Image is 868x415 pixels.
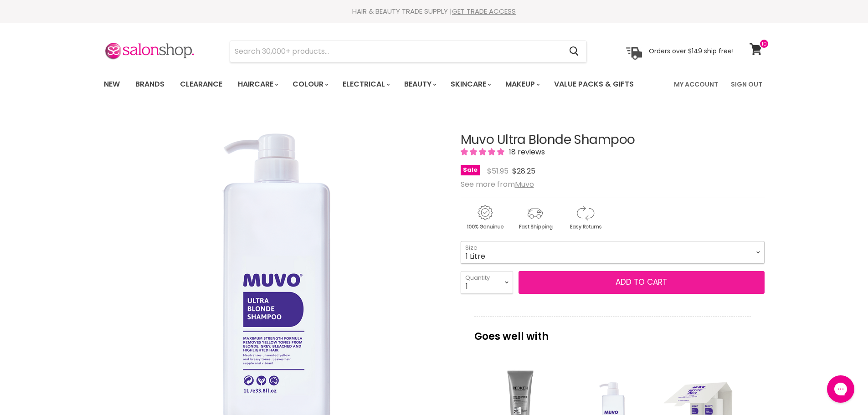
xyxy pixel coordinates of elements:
[231,75,284,94] a: Haircare
[173,75,229,94] a: Clearance
[461,179,534,190] span: See more from
[498,75,545,94] a: Makeup
[561,204,609,231] img: returns.gif
[547,75,641,94] a: Value Packs & Gifts
[336,75,395,94] a: Electrical
[822,372,859,406] iframe: Gorgias live chat messenger
[461,204,509,231] img: genuine.gif
[97,71,655,97] ul: Main menu
[668,75,724,94] a: My Account
[444,75,497,94] a: Skincare
[397,75,442,94] a: Beauty
[461,271,513,294] select: Quantity
[487,166,508,176] span: $51.95
[230,41,562,62] input: Search
[519,271,765,294] button: Add to cart
[725,75,768,94] a: Sign Out
[461,165,480,175] span: Sale
[474,317,751,347] p: Goes well with
[230,41,587,62] form: Product
[286,75,334,94] a: Colour
[128,75,171,94] a: Brands
[515,179,534,190] a: Muvo
[512,166,535,176] span: $28.25
[649,47,734,55] p: Orders over $149 ship free!
[97,75,127,94] a: New
[511,204,559,231] img: shipping.gif
[461,133,765,147] h1: Muvo Ultra Blonde Shampoo
[92,71,776,97] nav: Main
[92,7,776,16] div: HAIR & BEAUTY TRADE SUPPLY |
[506,147,545,157] span: 18 reviews
[562,41,586,62] button: Search
[461,147,506,157] span: 4.89 stars
[452,6,516,16] a: GET TRADE ACCESS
